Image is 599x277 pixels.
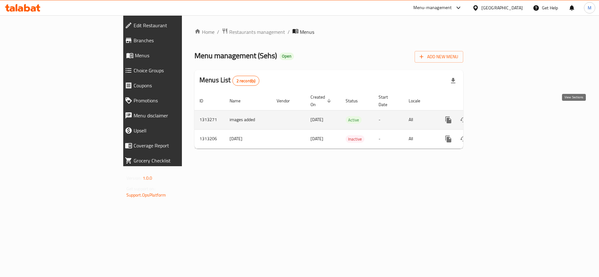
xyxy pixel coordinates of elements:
[379,93,396,108] span: Start Date
[222,28,285,36] a: Restaurants management
[134,22,218,29] span: Edit Restaurant
[279,54,294,59] span: Open
[346,136,364,143] span: Inactive
[300,28,314,36] span: Menus
[120,63,223,78] a: Choice Groups
[120,93,223,108] a: Promotions
[225,129,272,148] td: [DATE]
[126,174,142,182] span: Version:
[230,97,249,105] span: Name
[134,82,218,89] span: Coupons
[126,185,155,193] span: Get support on:
[134,142,218,149] span: Coverage Report
[120,138,223,153] a: Coverage Report
[120,78,223,93] a: Coupons
[456,112,471,127] button: Change Status
[404,110,436,129] td: All
[346,116,362,124] span: Active
[441,112,456,127] button: more
[120,153,223,168] a: Grocery Checklist
[404,129,436,148] td: All
[135,52,218,59] span: Menus
[134,97,218,104] span: Promotions
[126,191,166,199] a: Support.OpsPlatform
[233,78,259,84] span: 2 record(s)
[288,28,290,36] li: /
[120,108,223,123] a: Menu disclaimer
[456,131,471,146] button: Change Status
[199,97,211,105] span: ID
[374,129,404,148] td: -
[120,18,223,33] a: Edit Restaurant
[120,123,223,138] a: Upsell
[194,91,506,149] table: enhanced table
[413,4,452,12] div: Menu-management
[481,4,523,11] div: [GEOGRAPHIC_DATA]
[134,127,218,134] span: Upsell
[134,157,218,164] span: Grocery Checklist
[436,91,506,110] th: Actions
[134,112,218,119] span: Menu disclaimer
[232,76,260,86] div: Total records count
[346,135,364,143] div: Inactive
[420,53,458,61] span: Add New Menu
[346,116,362,124] div: Active
[346,97,366,105] span: Status
[310,93,333,108] span: Created On
[194,49,277,63] span: Menu management ( Sehs )
[446,73,461,88] div: Export file
[199,75,259,86] h2: Menus List
[277,97,298,105] span: Vendor
[374,110,404,129] td: -
[441,131,456,146] button: more
[588,4,591,11] span: M
[415,51,463,63] button: Add New Menu
[229,28,285,36] span: Restaurants management
[310,135,323,143] span: [DATE]
[120,33,223,48] a: Branches
[310,115,323,124] span: [DATE]
[143,174,152,182] span: 1.0.0
[225,110,272,129] td: images added
[409,97,428,105] span: Locale
[194,28,463,36] nav: breadcrumb
[279,53,294,60] div: Open
[134,37,218,44] span: Branches
[134,67,218,74] span: Choice Groups
[120,48,223,63] a: Menus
